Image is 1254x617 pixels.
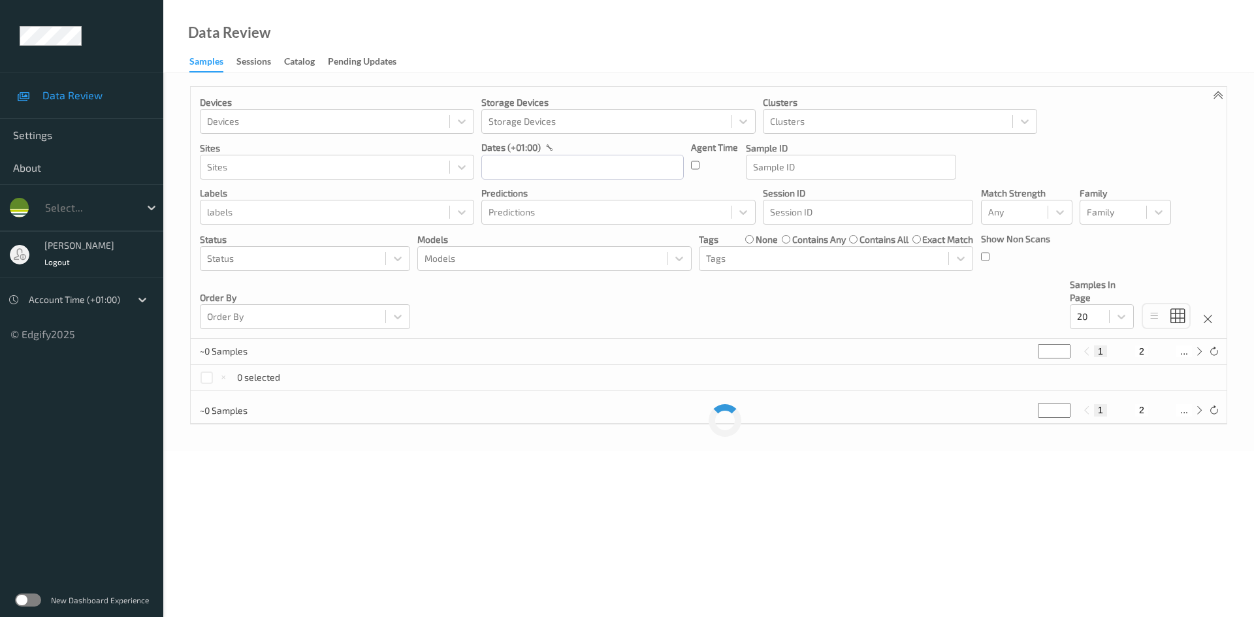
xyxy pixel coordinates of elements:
p: Sample ID [746,142,956,155]
p: Storage Devices [481,96,756,109]
div: Samples [189,55,223,72]
button: 1 [1094,404,1107,416]
p: Family [1080,187,1171,200]
p: Predictions [481,187,756,200]
p: Models [417,233,692,246]
p: Devices [200,96,474,109]
p: Clusters [763,96,1037,109]
p: Order By [200,291,410,304]
p: dates (+01:00) [481,141,541,154]
div: Sessions [236,55,271,71]
button: ... [1176,404,1192,416]
label: contains any [792,233,846,246]
p: Match Strength [981,187,1072,200]
p: Session ID [763,187,973,200]
a: Pending Updates [328,53,410,71]
button: 2 [1135,404,1148,416]
p: Samples In Page [1070,278,1134,304]
div: Data Review [188,26,270,39]
p: 0 selected [237,371,280,384]
button: ... [1176,345,1192,357]
div: Pending Updates [328,55,396,71]
button: 2 [1135,345,1148,357]
p: ~0 Samples [200,345,298,358]
a: Samples [189,53,236,72]
p: Sites [200,142,474,155]
p: ~0 Samples [200,404,298,417]
a: Sessions [236,53,284,71]
div: Catalog [284,55,315,71]
p: Agent Time [691,141,738,154]
label: contains all [860,233,908,246]
label: none [756,233,778,246]
button: 1 [1094,345,1107,357]
label: exact match [922,233,973,246]
p: labels [200,187,474,200]
a: Catalog [284,53,328,71]
p: Show Non Scans [981,232,1050,245]
p: Tags [699,233,718,246]
p: Status [200,233,410,246]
